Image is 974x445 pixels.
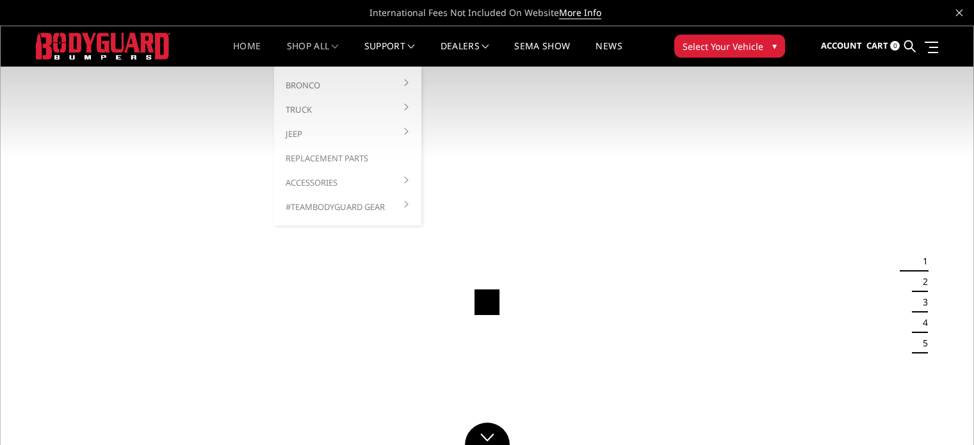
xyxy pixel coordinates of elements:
span: Cart [866,40,888,51]
a: Truck [279,97,416,122]
a: Jeep [279,122,416,146]
a: Cart 0 [866,29,900,63]
a: More Info [559,6,601,19]
button: 4 of 5 [915,312,928,333]
a: shop all [287,42,339,67]
a: Replacement Parts [279,146,416,170]
a: Home [233,42,261,67]
span: 0 [890,41,900,51]
button: Select Your Vehicle [674,35,785,58]
a: Support [364,42,415,67]
a: #TeamBodyguard Gear [279,195,416,219]
a: SEMA Show [514,42,570,67]
span: Select Your Vehicle [683,40,763,53]
a: Dealers [441,42,489,67]
button: 2 of 5 [915,271,928,292]
button: 5 of 5 [915,333,928,353]
span: Account [821,40,862,51]
a: Bronco [279,73,416,97]
a: News [596,42,622,67]
img: BODYGUARD BUMPERS [36,33,170,59]
button: 3 of 5 [915,292,928,312]
span: ▾ [772,39,777,53]
button: 1 of 5 [915,251,928,271]
a: Accessories [279,170,416,195]
a: Click to Down [465,423,510,445]
a: Account [821,29,862,63]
